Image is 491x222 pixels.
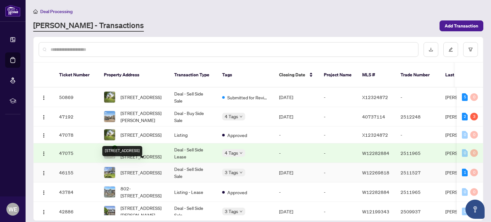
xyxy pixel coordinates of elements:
[169,107,217,126] td: Deal - Buy Side Sale
[104,111,115,122] img: thumbnail-img
[274,143,319,163] td: -
[169,202,217,221] td: Deal - Sell Side Sale
[362,132,388,138] span: X12324872
[395,182,440,202] td: 2511965
[239,210,243,213] span: down
[39,92,49,102] button: Logo
[121,131,161,138] span: [STREET_ADDRESS]
[440,88,488,107] td: [PERSON_NAME]
[54,63,99,88] th: Ticket Number
[41,171,46,176] img: Logo
[33,9,38,14] span: home
[362,94,388,100] span: X12324872
[39,206,49,217] button: Logo
[448,47,453,52] span: edit
[319,126,357,143] td: -
[470,149,478,157] div: 0
[104,187,115,197] img: thumbnail-img
[274,163,319,182] td: [DATE]
[40,9,73,14] span: Deal Processing
[5,5,20,17] img: logo
[239,171,243,174] span: down
[112,145,117,150] span: check-circle
[470,93,478,101] div: 0
[169,163,217,182] td: Deal - Sell Side Sale
[319,107,357,126] td: -
[462,149,468,157] div: 0
[440,63,488,88] th: Last Updated By
[39,130,49,140] button: Logo
[319,63,357,88] th: Project Name
[169,63,217,88] th: Transaction Type
[362,150,389,156] span: W12282884
[54,182,99,202] td: 43784
[440,107,488,126] td: [PERSON_NAME]
[274,202,319,221] td: [DATE]
[121,94,161,101] span: [STREET_ADDRESS]
[429,47,433,52] span: download
[362,114,385,119] span: 40737114
[424,42,438,57] button: download
[462,169,468,176] div: 1
[319,202,357,221] td: -
[462,113,468,120] div: 2
[41,133,46,138] img: Logo
[169,182,217,202] td: Listing - Lease
[8,205,17,214] span: WE
[121,204,164,218] span: [STREET_ADDRESS][PERSON_NAME]
[102,146,142,156] div: [STREET_ADDRESS]
[121,110,164,124] span: [STREET_ADDRESS][PERSON_NAME]
[443,42,458,57] button: edit
[54,143,99,163] td: 47075
[41,190,46,195] img: Logo
[465,200,485,219] button: Open asap
[99,63,169,88] th: Property Address
[470,113,478,120] div: 3
[274,126,319,143] td: -
[41,151,46,156] img: Logo
[41,210,46,215] img: Logo
[104,206,115,217] img: thumbnail-img
[39,111,49,122] button: Logo
[39,187,49,197] button: Logo
[440,202,488,221] td: [PERSON_NAME]
[395,63,440,88] th: Trade Number
[462,188,468,196] div: 0
[239,151,243,155] span: down
[54,88,99,107] td: 50869
[39,148,49,158] button: Logo
[274,107,319,126] td: [DATE]
[274,182,319,202] td: -
[462,131,468,139] div: 0
[239,115,243,118] span: down
[104,167,115,178] img: thumbnail-img
[169,126,217,143] td: Listing
[225,208,238,215] span: 3 Tags
[39,167,49,178] button: Logo
[462,93,468,101] div: 5
[225,149,238,157] span: 4 Tags
[470,169,478,176] div: 0
[54,202,99,221] td: 42886
[279,71,305,78] span: Closing Date
[227,132,247,139] span: Approved
[319,143,357,163] td: -
[121,185,164,199] span: 802-[STREET_ADDRESS]
[440,182,488,202] td: [PERSON_NAME]
[225,113,238,120] span: 4 Tags
[440,143,488,163] td: [PERSON_NAME]
[217,63,274,88] th: Tags
[357,63,395,88] th: MLS #
[41,95,46,100] img: Logo
[227,189,247,196] span: Approved
[395,202,440,221] td: 2509937
[319,182,357,202] td: -
[445,21,478,31] span: Add Transaction
[362,209,389,214] span: W12199343
[468,47,473,52] span: filter
[121,169,161,176] span: [STREET_ADDRESS]
[41,115,46,120] img: Logo
[225,169,238,176] span: 3 Tags
[463,42,478,57] button: filter
[362,189,389,195] span: W12282884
